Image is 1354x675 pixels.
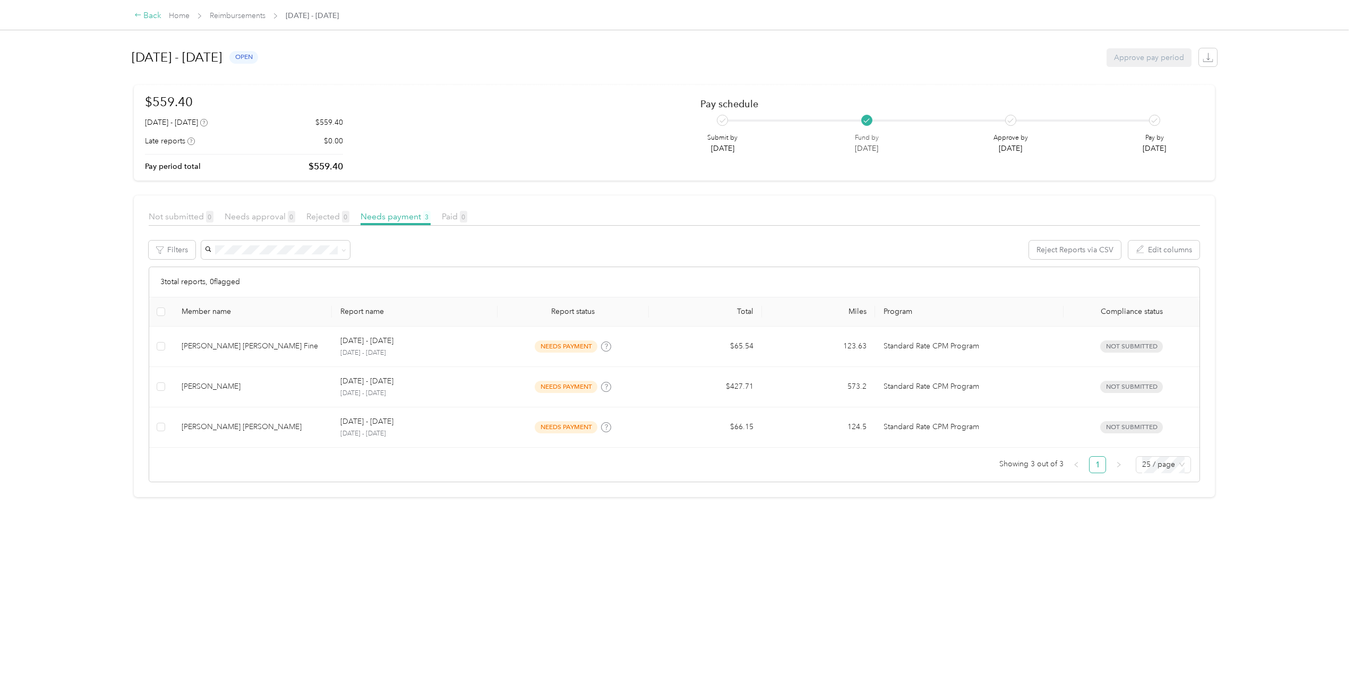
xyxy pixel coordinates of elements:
span: [DATE] - [DATE] [286,10,339,21]
div: [PERSON_NAME] [182,381,323,392]
span: needs payment [535,381,597,393]
span: Rejected [306,211,349,221]
div: Miles [770,307,867,316]
p: Standard Rate CPM Program [884,381,1055,392]
div: [PERSON_NAME] [PERSON_NAME] Fine [182,340,323,352]
p: [DATE] - [DATE] [340,429,490,439]
h1: $559.40 [145,92,344,111]
p: Standard Rate CPM Program [884,421,1055,433]
p: [DATE] - [DATE] [340,389,490,398]
td: $65.54 [649,327,762,367]
p: $559.40 [308,160,343,173]
li: Next Page [1110,456,1127,473]
p: [DATE] - [DATE] [340,335,393,347]
div: [DATE] - [DATE] [145,117,208,128]
p: Standard Rate CPM Program [884,340,1055,352]
li: Previous Page [1068,456,1085,473]
div: 3 total reports, 0 flagged [149,267,1200,297]
a: Home [169,11,190,20]
iframe: Everlance-gr Chat Button Frame [1295,616,1354,675]
button: Reject Reports via CSV [1029,241,1121,259]
div: Late reports [145,135,195,147]
span: 0 [342,211,349,223]
button: left [1068,456,1085,473]
button: right [1110,456,1127,473]
p: [DATE] - [DATE] [340,348,490,358]
p: Pay period total [145,161,201,172]
th: Program [875,297,1064,327]
p: Submit by [707,133,738,143]
span: 3 [423,211,431,223]
div: Page Size [1136,456,1191,473]
span: Not submitted [149,211,213,221]
h2: Pay schedule [700,98,1185,109]
span: needs payment [535,421,597,433]
span: Showing 3 out of 3 [999,456,1064,472]
td: 123.63 [762,327,875,367]
button: Edit columns [1128,241,1199,259]
span: left [1073,462,1079,468]
th: Report name [332,297,498,327]
div: Back [134,10,162,22]
p: Fund by [855,133,879,143]
span: Not submitted [1100,421,1163,433]
p: [DATE] [993,143,1028,154]
span: 0 [206,211,213,223]
span: needs payment [535,340,597,353]
span: 25 / page [1142,457,1185,473]
td: $427.71 [649,367,762,407]
h1: [DATE] - [DATE] [132,45,222,70]
span: Needs payment [361,211,431,221]
span: Paid [442,211,467,221]
div: [PERSON_NAME] [PERSON_NAME] [182,421,323,433]
span: Not submitted [1100,381,1163,393]
p: [DATE] - [DATE] [340,416,393,428]
td: 573.2 [762,367,875,407]
span: 0 [460,211,467,223]
td: Standard Rate CPM Program [875,407,1064,448]
td: Standard Rate CPM Program [875,367,1064,407]
div: Member name [182,307,323,316]
button: Filters [149,241,195,259]
li: 1 [1089,456,1106,473]
a: 1 [1090,457,1106,473]
p: [DATE] [1143,143,1166,154]
p: Approve by [993,133,1028,143]
span: Needs approval [225,211,295,221]
p: [DATE] [707,143,738,154]
p: Pay by [1143,133,1166,143]
span: Not submitted [1100,340,1163,353]
span: right [1116,462,1122,468]
td: $66.15 [649,407,762,448]
span: Compliance status [1072,307,1191,316]
span: Report status [506,307,640,316]
td: 124.5 [762,407,875,448]
span: open [229,51,258,63]
p: [DATE] [855,143,879,154]
div: Total [657,307,753,316]
a: Reimbursements [210,11,265,20]
p: $559.40 [315,117,343,128]
p: [DATE] - [DATE] [340,375,393,387]
span: 0 [288,211,295,223]
td: Standard Rate CPM Program [875,327,1064,367]
th: Member name [173,297,332,327]
p: $0.00 [324,135,343,147]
